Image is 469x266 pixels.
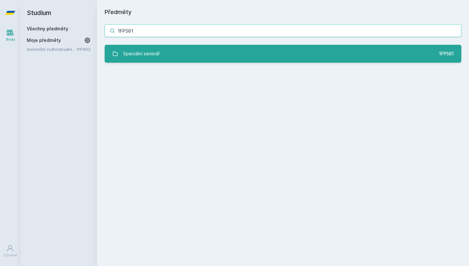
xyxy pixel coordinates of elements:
[6,37,15,42] div: Study
[1,26,19,45] a: Study
[76,47,91,52] a: 1FP402
[27,46,76,52] a: Investiční rozhodování a dlouhodobé financování
[123,47,160,60] div: Speciální seminář
[439,51,454,57] div: 1FP561
[27,26,68,31] a: Všechny předměty
[105,8,461,17] h1: Předměty
[4,253,17,258] div: Uživatel
[1,241,19,261] a: Uživatel
[105,45,461,63] a: Speciální seminář 1FP561
[105,24,461,37] input: Název nebo ident předmětu…
[27,37,61,43] span: Moje předměty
